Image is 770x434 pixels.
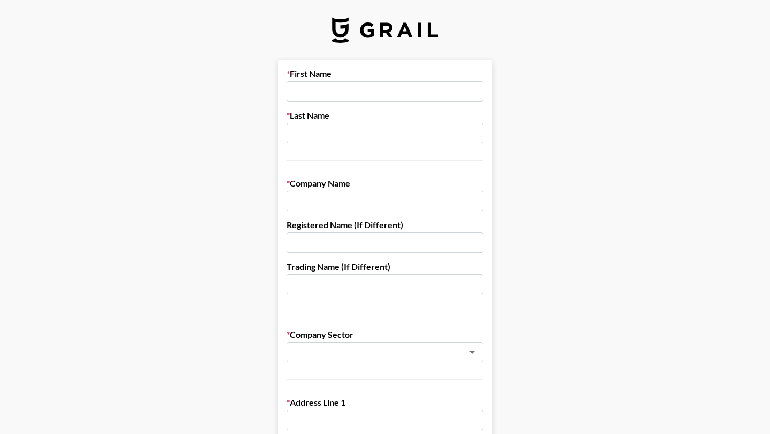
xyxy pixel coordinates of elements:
button: Open [465,345,480,360]
label: Company Name [287,178,483,189]
label: Registered Name (If Different) [287,220,483,230]
label: Company Sector [287,329,483,340]
label: Last Name [287,110,483,121]
label: First Name [287,68,483,79]
label: Address Line 1 [287,397,483,408]
img: Grail Talent Logo [332,17,438,43]
label: Trading Name (If Different) [287,261,483,272]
